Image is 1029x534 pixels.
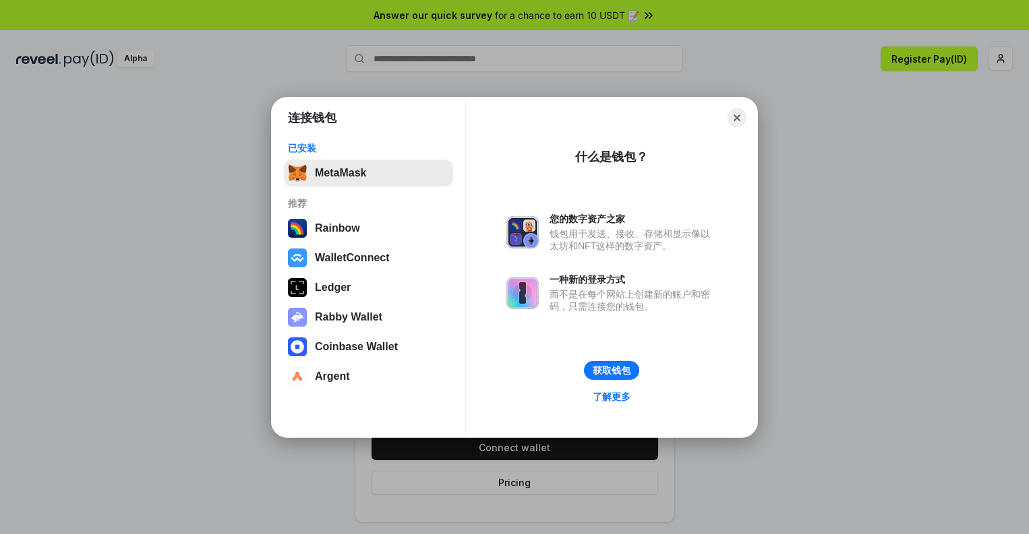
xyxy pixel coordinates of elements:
button: Coinbase Wallet [284,333,453,360]
button: Ledger [284,274,453,301]
img: svg+xml,%3Csvg%20width%3D%2228%22%20height%3D%2228%22%20viewBox%3D%220%200%2028%2028%22%20fill%3D... [288,337,307,356]
img: svg+xml,%3Csvg%20fill%3D%22none%22%20height%3D%2233%22%20viewBox%3D%220%200%2035%2033%22%20width%... [288,164,307,182]
div: 已安装 [288,142,449,154]
button: Rainbow [284,215,453,242]
img: svg+xml,%3Csvg%20width%3D%22120%22%20height%3D%22120%22%20viewBox%3D%220%200%20120%20120%22%20fil... [288,219,307,238]
div: 钱包用于发送、接收、存储和显示像以太坊和NFT这样的数字资产。 [550,228,717,252]
div: WalletConnect [315,252,390,264]
div: 什么是钱包？ [575,149,648,165]
h1: 连接钱包 [288,110,336,126]
div: Argent [315,370,350,382]
div: 了解更多 [593,391,630,403]
img: svg+xml,%3Csvg%20xmlns%3D%22http%3A%2F%2Fwww.w3.org%2F2000%2Fsvg%22%20fill%3D%22none%22%20viewBox... [288,308,307,327]
div: 推荐 [288,197,449,209]
a: 了解更多 [585,388,639,405]
div: Ledger [315,281,351,294]
img: svg+xml,%3Csvg%20width%3D%2228%22%20height%3D%2228%22%20viewBox%3D%220%200%2028%2028%22%20fill%3D... [288,248,307,267]
div: Rabby Wallet [315,311,382,323]
img: svg+xml,%3Csvg%20xmlns%3D%22http%3A%2F%2Fwww.w3.org%2F2000%2Fsvg%22%20width%3D%2228%22%20height%3... [288,278,307,297]
img: svg+xml,%3Csvg%20xmlns%3D%22http%3A%2F%2Fwww.w3.org%2F2000%2Fsvg%22%20fill%3D%22none%22%20viewBox... [506,277,539,309]
div: 您的数字资产之家 [550,213,717,225]
button: 获取钱包 [584,361,639,380]
div: 而不是在每个网站上创建新的账户和密码，只需连接您的钱包。 [550,288,717,312]
button: Close [728,108,746,127]
div: Coinbase Wallet [315,341,398,353]
div: MetaMask [315,167,366,179]
div: 一种新的登录方式 [550,273,717,286]
button: WalletConnect [284,244,453,271]
img: svg+xml,%3Csvg%20width%3D%2228%22%20height%3D%2228%22%20viewBox%3D%220%200%2028%2028%22%20fill%3D... [288,367,307,386]
div: Rainbow [315,222,360,234]
button: Rabby Wallet [284,304,453,331]
div: 获取钱包 [593,364,630,376]
button: MetaMask [284,160,453,187]
button: Argent [284,363,453,390]
img: svg+xml,%3Csvg%20xmlns%3D%22http%3A%2F%2Fwww.w3.org%2F2000%2Fsvg%22%20fill%3D%22none%22%20viewBox... [506,216,539,248]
